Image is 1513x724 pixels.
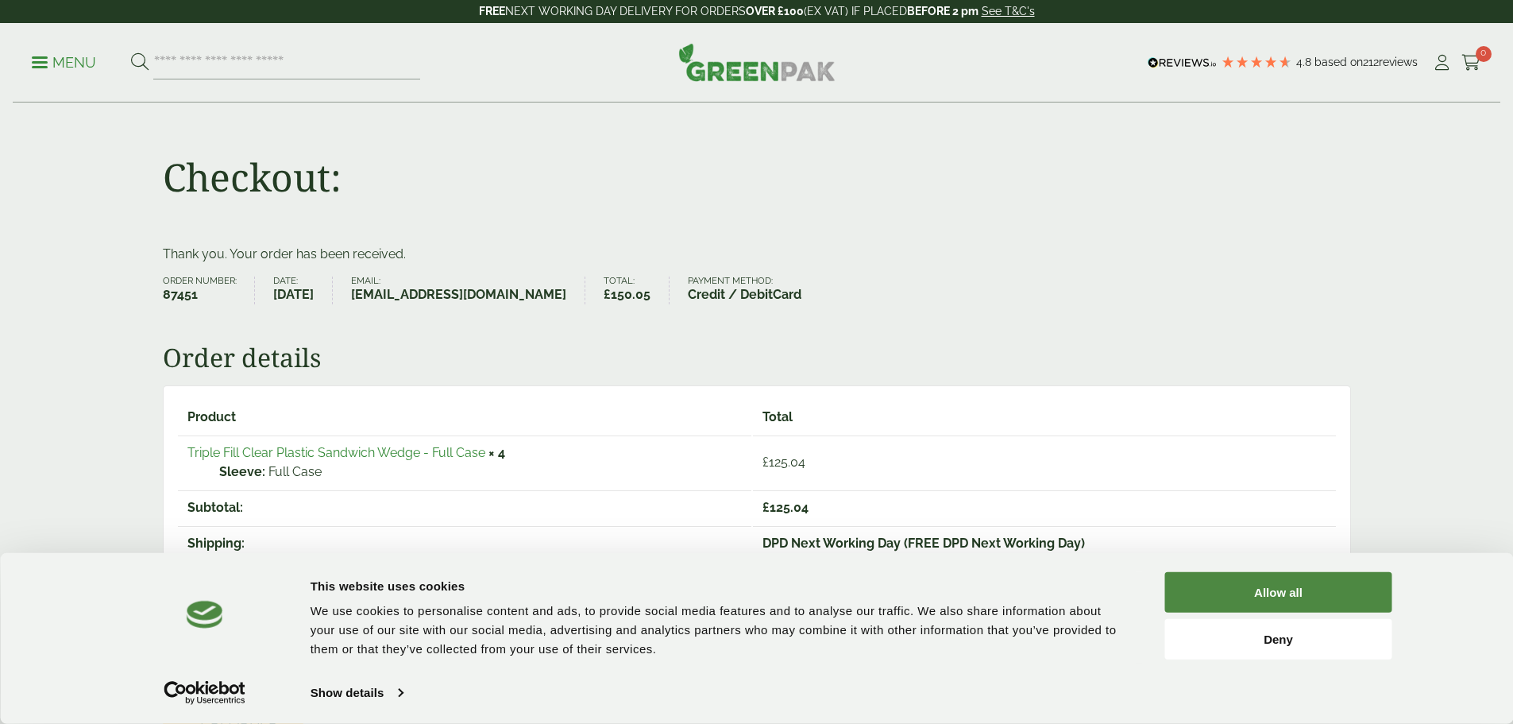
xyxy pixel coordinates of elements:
[688,277,820,304] li: Payment method:
[1461,55,1481,71] i: Cart
[1296,56,1314,68] span: 4.8
[688,285,801,304] strong: Credit / DebitCard
[163,154,342,200] h1: Checkout:
[678,43,836,81] img: GreenPak Supplies
[479,5,505,17] strong: FREE
[163,343,1351,373] h2: Order details
[163,285,237,304] strong: 87451
[187,601,223,629] img: logo
[1379,56,1418,68] span: reviews
[273,277,333,304] li: Date:
[762,500,770,515] span: £
[178,490,752,525] th: Subtotal:
[762,455,805,470] bdi: 125.04
[746,5,804,17] strong: OVER £100
[219,463,743,482] p: Full Case
[604,287,650,302] bdi: 150.05
[1165,618,1392,659] button: Deny
[351,277,585,304] li: Email:
[604,287,611,302] span: £
[178,401,752,434] th: Product
[982,5,1035,17] a: See T&C's
[163,277,256,304] li: Order number:
[1476,46,1492,62] span: 0
[163,245,1351,264] p: Thank you. Your order has been received.
[311,681,403,705] a: Show details
[762,455,769,470] span: £
[907,5,978,17] strong: BEFORE 2 pm
[762,500,809,515] span: 125.04
[311,576,1129,595] div: This website uses cookies
[604,277,670,304] li: Total:
[178,526,752,560] th: Shipping:
[1314,56,1363,68] span: Based on
[1165,572,1392,613] button: Allow all
[273,285,314,304] strong: [DATE]
[1432,55,1452,71] i: My Account
[1461,51,1481,75] a: 0
[135,681,274,705] a: Usercentrics Cookiebot - opens in a new window
[32,53,96,69] a: Menu
[1148,57,1217,68] img: REVIEWS.io
[351,285,566,304] strong: [EMAIL_ADDRESS][DOMAIN_NAME]
[753,401,1335,434] th: Total
[219,463,265,482] strong: Sleeve:
[1363,56,1379,68] span: 212
[187,445,485,460] a: Triple Fill Clear Plastic Sandwich Wedge - Full Case
[753,526,1335,560] td: DPD Next Working Day (FREE DPD Next Working Day)
[32,53,96,72] p: Menu
[311,602,1129,659] div: We use cookies to personalise content and ads, to provide social media features and to analyse ou...
[488,445,505,460] strong: × 4
[1221,55,1292,69] div: 4.79 Stars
